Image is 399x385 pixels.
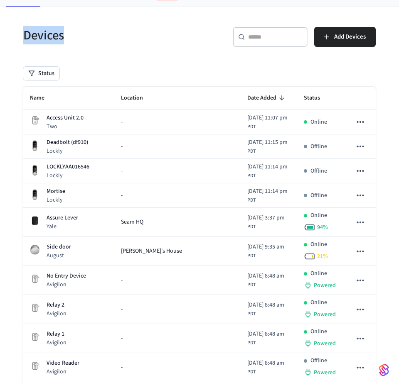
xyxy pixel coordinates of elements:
[310,298,327,307] p: Online
[47,196,65,204] p: Lockly
[310,142,327,151] p: Offline
[247,252,256,260] span: PDT
[121,218,143,227] span: Seam HQ
[247,163,288,171] span: [DATE] 11:14 pm
[247,272,284,280] span: [DATE] 8:48 am
[121,92,154,105] span: Location
[121,191,123,200] span: -
[314,27,376,47] button: Add Devices
[317,252,328,261] span: 21 %
[247,214,285,222] span: [DATE] 3:37 pm
[30,274,40,284] img: Placeholder Lock Image
[310,240,327,249] p: Online
[247,301,284,309] span: [DATE] 8:48 am
[379,363,389,377] img: SeamLogoGradient.69752ec5.svg
[47,122,84,131] p: Two
[47,147,88,155] p: Lockly
[247,92,287,105] span: Date Added
[304,92,331,105] span: Status
[247,138,288,147] span: [DATE] 11:15 pm
[47,243,71,251] p: Side door
[314,310,336,319] span: Powered
[247,339,256,347] span: PDT
[47,251,71,260] p: August
[47,214,78,222] p: Assure Lever
[247,214,285,231] div: America/Los_Angeles
[47,368,79,376] p: Avigilon
[247,114,288,131] div: America/Los_Angeles
[121,167,123,175] span: -
[247,172,256,180] span: PDT
[247,330,284,347] div: America/Los_Angeles
[310,118,327,127] p: Online
[30,92,55,105] span: Name
[121,276,123,285] span: -
[30,361,40,371] img: Placeholder Lock Image
[121,247,182,256] span: [PERSON_NAME]'s House
[247,310,256,318] span: PDT
[247,272,284,289] div: America/Los_Angeles
[247,359,284,368] span: [DATE] 8:48 am
[247,187,288,196] span: [DATE] 11:14 pm
[247,138,288,155] div: America/Los_Angeles
[247,187,288,204] div: America/Los_Angeles
[314,339,336,348] span: Powered
[247,281,256,289] span: PDT
[247,163,288,180] div: America/Los_Angeles
[47,114,84,122] p: Access Unit 2.0
[30,216,40,226] img: Yale Smart Lock
[121,118,123,127] span: -
[47,339,66,347] p: Avigilon
[121,142,123,151] span: -
[247,359,284,376] div: America/Los_Angeles
[47,359,79,368] p: Video Reader
[334,32,366,42] span: Add Devices
[121,363,123,372] span: -
[247,123,256,131] span: PDT
[247,223,256,231] span: PDT
[30,140,40,152] img: Lockly Vision Lock, Front
[47,280,86,289] p: Avigilon
[310,167,327,175] p: Offline
[310,191,327,200] p: Offline
[314,368,336,377] span: Powered
[47,301,66,309] p: Relay 2
[310,327,327,336] p: Online
[47,138,88,147] p: Deadbolt (df910)
[247,301,284,318] div: America/Los_Angeles
[23,27,195,44] h5: Devices
[247,148,256,155] span: PDT
[30,115,40,125] img: Placeholder Lock Image
[30,332,40,342] img: Placeholder Lock Image
[30,189,40,201] img: Lockly Vision Lock, Front
[30,245,40,255] img: August Smart Lock (AUG-SL03-C02-S03)
[47,330,66,339] p: Relay 1
[47,187,65,196] p: Mortise
[30,303,40,313] img: Placeholder Lock Image
[47,171,89,180] p: Lockly
[47,309,66,318] p: Avigilon
[310,269,327,278] p: Online
[23,67,59,80] button: Status
[47,272,86,280] p: No Entry Device
[317,223,328,231] span: 94 %
[30,164,40,176] img: Lockly Vision Lock, Front
[47,222,78,231] p: Yale
[247,197,256,204] span: PDT
[310,211,327,220] p: Online
[247,114,288,122] span: [DATE] 11:07 pm
[121,334,123,343] span: -
[247,368,256,376] span: PDT
[247,243,284,260] div: America/Los_Angeles
[247,330,284,339] span: [DATE] 8:48 am
[47,163,89,171] p: LOCKLYAA016546
[314,281,336,290] span: Powered
[121,305,123,314] span: -
[310,356,327,365] p: Offline
[247,243,284,251] span: [DATE] 9:35 am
